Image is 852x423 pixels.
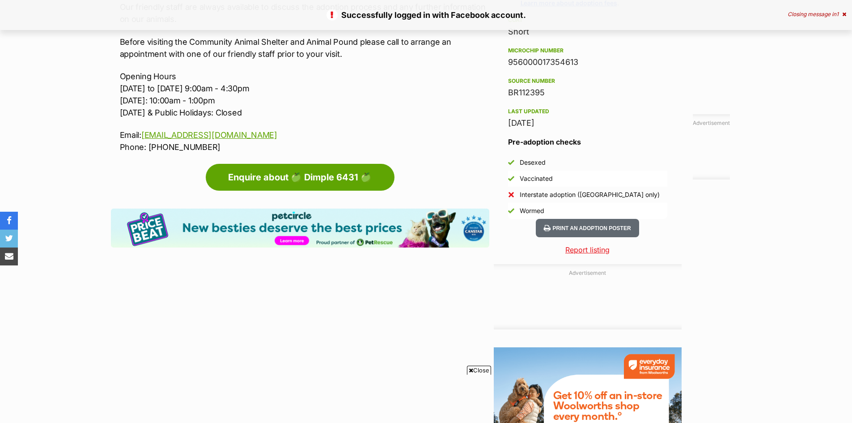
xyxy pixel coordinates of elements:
[508,108,667,115] div: Last updated
[111,209,489,248] img: Pet Circle promo banner
[693,114,730,179] div: Advertisement
[141,130,277,140] a: [EMAIL_ADDRESS][DOMAIN_NAME]
[508,56,667,68] div: 956000017354613
[508,86,667,99] div: BR112395
[120,70,489,119] p: Opening Hours [DATE] to [DATE] 9:00am - 4:30pm [DATE]: 10:00am - 1:00pm [DATE] & Public Holidays:...
[467,366,491,375] span: Close
[263,378,589,419] iframe: Advertisement
[508,137,667,147] h3: Pre-adoption checks
[120,129,489,153] p: Email: Phone: [PHONE_NUMBER]
[508,77,667,85] div: Source number
[508,26,667,38] div: Short
[9,9,843,21] p: Successfully logged in with Facebook account.
[520,206,544,215] div: Wormed
[836,11,839,17] span: 1
[508,208,514,214] img: Yes
[520,174,553,183] div: Vaccinated
[520,190,660,199] div: Interstate adoption ([GEOGRAPHIC_DATA] only)
[120,36,489,60] p: Before visiting the Community Animal Shelter and Animal Pound please call to arrange an appointme...
[206,164,394,191] a: Enquire about 🍏 Dimple 6431 🍏
[508,175,514,182] img: Yes
[520,158,546,167] div: Desexed
[508,117,667,129] div: [DATE]
[508,47,667,54] div: Microchip number
[508,192,514,198] img: No
[508,159,514,166] img: Yes
[536,219,639,237] button: Print an adoption poster
[788,11,846,17] div: Closing message in
[494,244,682,255] a: Report listing
[494,264,682,329] div: Advertisement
